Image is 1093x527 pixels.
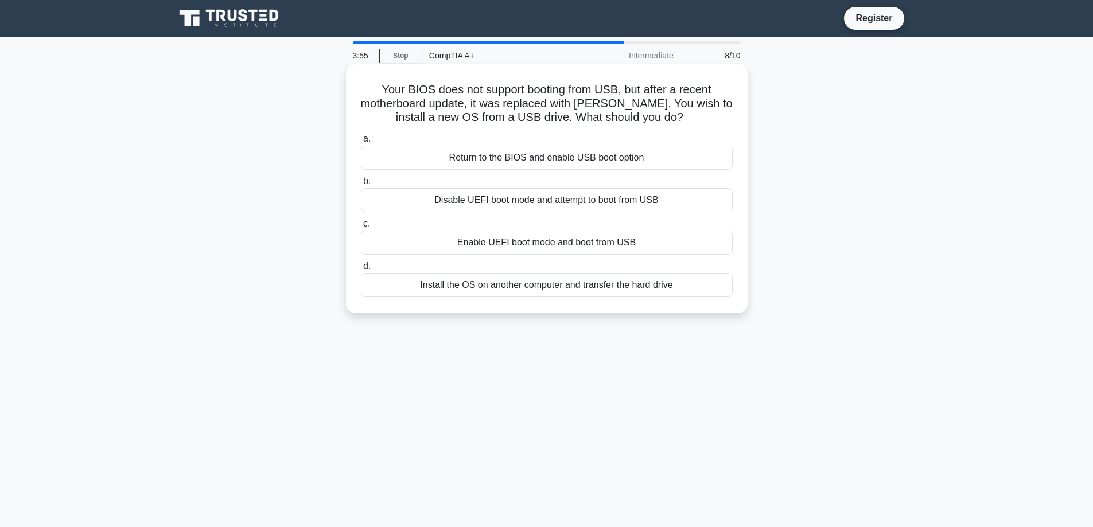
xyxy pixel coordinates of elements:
[361,231,733,255] div: Enable UEFI boot mode and boot from USB
[363,218,370,228] span: c.
[363,134,371,143] span: a.
[360,83,734,125] h5: Your BIOS does not support booting from USB, but after a recent motherboard update, it was replac...
[346,44,379,67] div: 3:55
[379,49,422,63] a: Stop
[361,188,733,212] div: Disable UEFI boot mode and attempt to boot from USB
[849,11,899,25] a: Register
[361,273,733,297] div: Install the OS on another computer and transfer the hard drive
[422,44,580,67] div: CompTIA A+
[580,44,680,67] div: Intermediate
[363,176,371,186] span: b.
[363,261,371,271] span: d.
[680,44,748,67] div: 8/10
[361,146,733,170] div: Return to the BIOS and enable USB boot option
